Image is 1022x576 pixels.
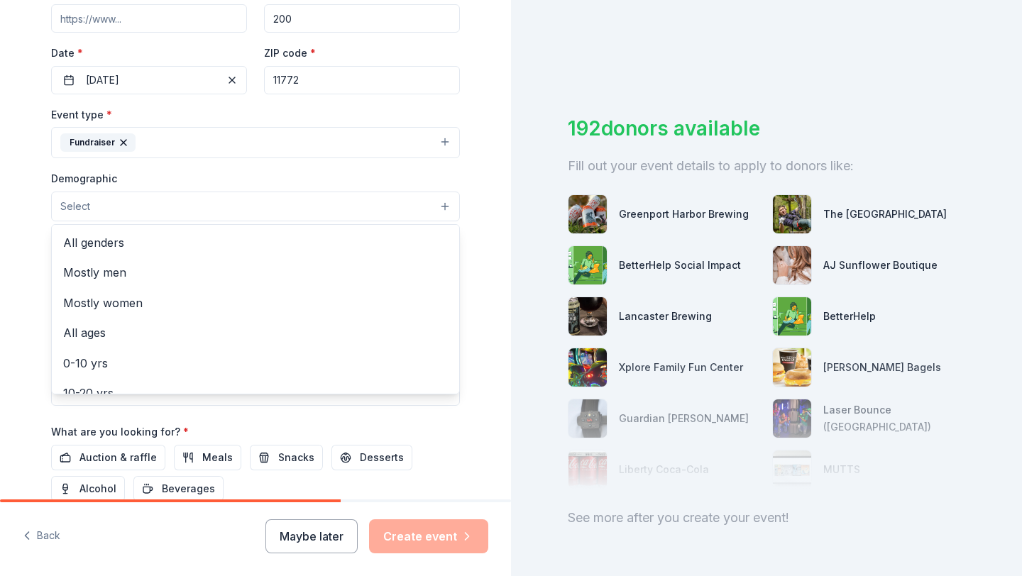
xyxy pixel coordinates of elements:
span: Mostly men [63,263,448,282]
span: All genders [63,233,448,252]
span: All ages [63,323,448,342]
span: 0-10 yrs [63,354,448,372]
div: Select [51,224,460,394]
button: Select [51,192,460,221]
span: Select [60,198,90,215]
span: 10-20 yrs [63,384,448,402]
span: Mostly women [63,294,448,312]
